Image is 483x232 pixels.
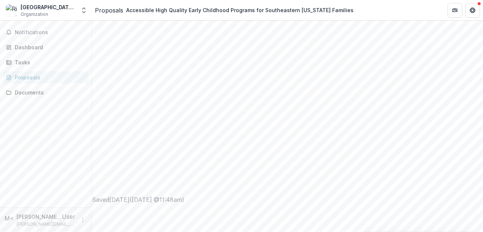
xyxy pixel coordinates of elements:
button: Open entity switcher [79,3,89,18]
div: Michele Deane <michele.deane@riverfrontchildren.org> [4,214,14,223]
button: More [78,215,87,224]
button: Partners [448,3,462,18]
a: Proposals [3,71,89,83]
div: Saved [DATE] ( [DATE] @ 11:48am ) [92,195,483,204]
nav: breadcrumb [95,5,356,15]
a: Dashboard [3,41,89,53]
img: Riverfront Children's Center, Inc. [6,4,18,16]
button: Notifications [3,26,89,38]
a: Tasks [3,56,89,68]
div: Dashboard [15,43,83,51]
p: User [62,212,75,221]
span: Organization [21,11,48,18]
button: Get Help [465,3,480,18]
div: [GEOGRAPHIC_DATA], Inc. [21,3,76,11]
a: Documents [3,86,89,99]
p: [PERSON_NAME][EMAIL_ADDRESS][PERSON_NAME][DOMAIN_NAME] [17,221,75,228]
div: Proposals [15,74,83,81]
div: Tasks [15,58,83,66]
div: Documents [15,89,83,96]
span: Notifications [15,29,86,36]
p: [PERSON_NAME] <[PERSON_NAME][EMAIL_ADDRESS][PERSON_NAME][DOMAIN_NAME]> [17,213,62,221]
div: Accessible High Quality Early Childhood Programs for Southeastern [US_STATE] Families [126,6,354,14]
a: Proposals [95,6,123,15]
